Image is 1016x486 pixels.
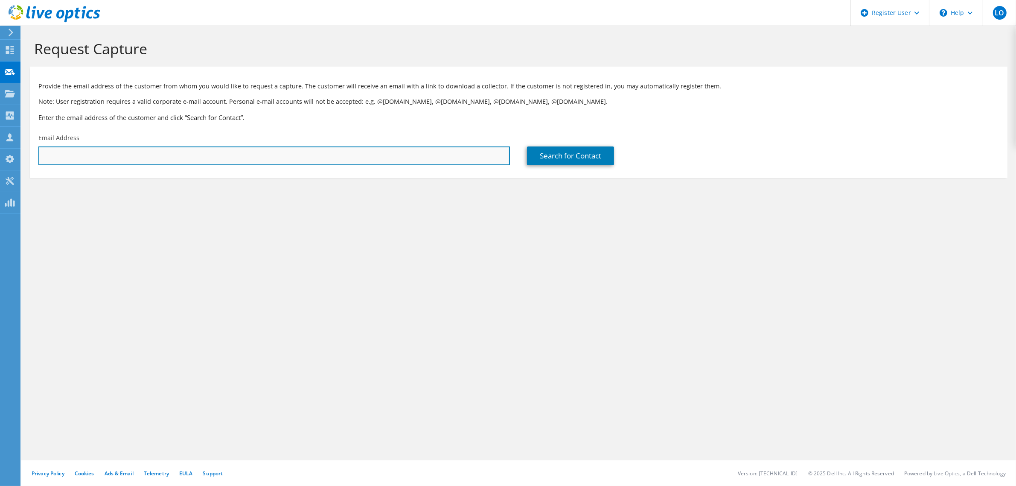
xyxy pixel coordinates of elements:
[904,470,1006,477] li: Powered by Live Optics, a Dell Technology
[738,470,798,477] li: Version: [TECHNICAL_ID]
[808,470,894,477] li: © 2025 Dell Inc. All Rights Reserved
[38,82,999,91] p: Provide the email address of the customer from whom you would like to request a capture. The cust...
[144,470,169,477] a: Telemetry
[940,9,947,17] svg: \n
[34,40,999,58] h1: Request Capture
[179,470,192,477] a: EULA
[993,6,1007,20] span: LO
[75,470,94,477] a: Cookies
[203,470,223,477] a: Support
[527,146,614,165] a: Search for Contact
[38,97,999,106] p: Note: User registration requires a valid corporate e-mail account. Personal e-mail accounts will ...
[32,470,64,477] a: Privacy Policy
[38,134,79,142] label: Email Address
[105,470,134,477] a: Ads & Email
[38,113,999,122] h3: Enter the email address of the customer and click “Search for Contact”.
